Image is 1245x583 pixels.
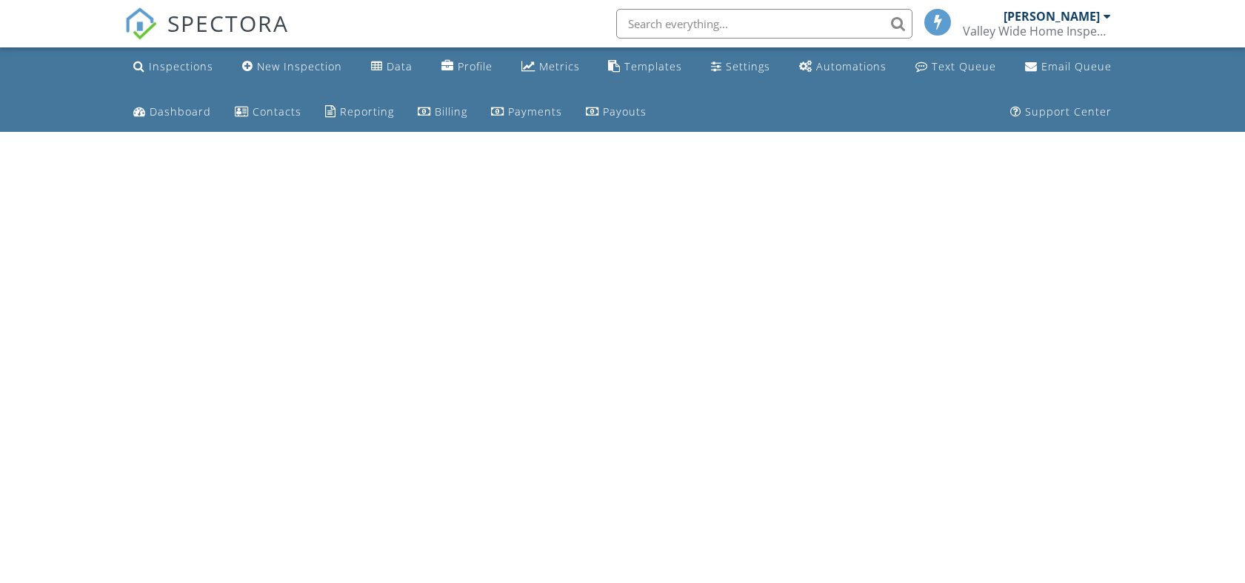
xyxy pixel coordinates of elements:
[1019,53,1118,81] a: Email Queue
[1041,59,1112,73] div: Email Queue
[508,104,562,119] div: Payments
[603,104,647,119] div: Payouts
[127,99,217,126] a: Dashboard
[150,104,211,119] div: Dashboard
[127,53,219,81] a: Inspections
[515,53,586,81] a: Metrics
[705,53,776,81] a: Settings
[229,99,307,126] a: Contacts
[257,59,342,73] div: New Inspection
[124,20,289,51] a: SPECTORA
[253,104,301,119] div: Contacts
[319,99,400,126] a: Reporting
[1004,99,1118,126] a: Support Center
[539,59,580,73] div: Metrics
[963,24,1111,39] div: Valley Wide Home Inspections
[435,53,498,81] a: Company Profile
[1004,9,1100,24] div: [PERSON_NAME]
[340,104,394,119] div: Reporting
[412,99,473,126] a: Billing
[816,59,887,73] div: Automations
[124,7,157,40] img: The Best Home Inspection Software - Spectora
[365,53,418,81] a: Data
[387,59,413,73] div: Data
[236,53,348,81] a: New Inspection
[932,59,996,73] div: Text Queue
[726,59,770,73] div: Settings
[1025,104,1112,119] div: Support Center
[458,59,493,73] div: Profile
[602,53,688,81] a: Templates
[909,53,1002,81] a: Text Queue
[167,7,289,39] span: SPECTORA
[580,99,652,126] a: Payouts
[149,59,213,73] div: Inspections
[435,104,467,119] div: Billing
[624,59,682,73] div: Templates
[485,99,568,126] a: Payments
[793,53,892,81] a: Automations (Basic)
[616,9,912,39] input: Search everything...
